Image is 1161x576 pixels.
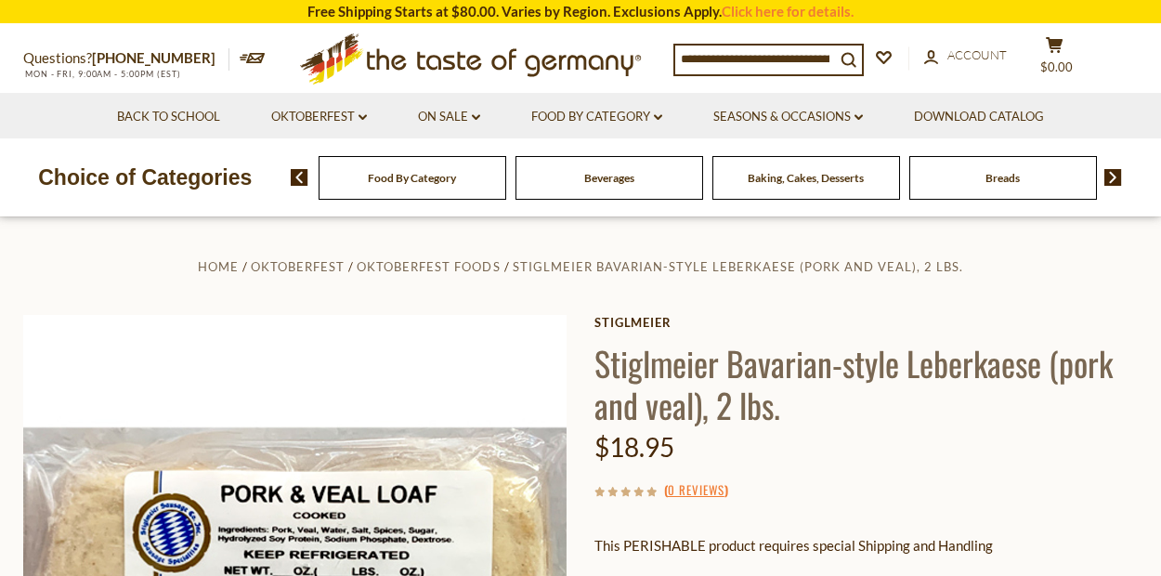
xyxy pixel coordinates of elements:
button: $0.00 [1026,36,1082,83]
a: 0 Reviews [668,480,724,501]
span: MON - FRI, 9:00AM - 5:00PM (EST) [23,69,181,79]
a: Home [198,259,239,274]
a: Food By Category [368,171,456,185]
a: Stiglmeier [594,315,1138,330]
span: ( ) [664,480,728,499]
a: Back to School [117,107,220,127]
a: Download Catalog [914,107,1044,127]
a: [PHONE_NUMBER] [92,49,215,66]
p: Questions? [23,46,229,71]
a: On Sale [418,107,480,127]
img: next arrow [1104,169,1122,186]
a: Beverages [584,171,634,185]
a: Breads [985,171,1020,185]
a: Oktoberfest Foods [357,259,500,274]
span: $18.95 [594,431,674,463]
a: Stiglmeier Bavarian-style Leberkaese (pork and veal), 2 lbs. [513,259,963,274]
span: $0.00 [1040,59,1073,74]
a: Seasons & Occasions [713,107,863,127]
span: Account [947,47,1007,62]
a: Oktoberfest [251,259,345,274]
p: This PERISHABLE product requires special Shipping and Handling [594,534,1138,557]
a: Account [924,46,1007,66]
a: Food By Category [531,107,662,127]
a: Oktoberfest [271,107,367,127]
img: previous arrow [291,169,308,186]
a: Click here for details. [722,3,854,20]
h1: Stiglmeier Bavarian-style Leberkaese (pork and veal), 2 lbs. [594,342,1138,425]
a: Baking, Cakes, Desserts [748,171,864,185]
